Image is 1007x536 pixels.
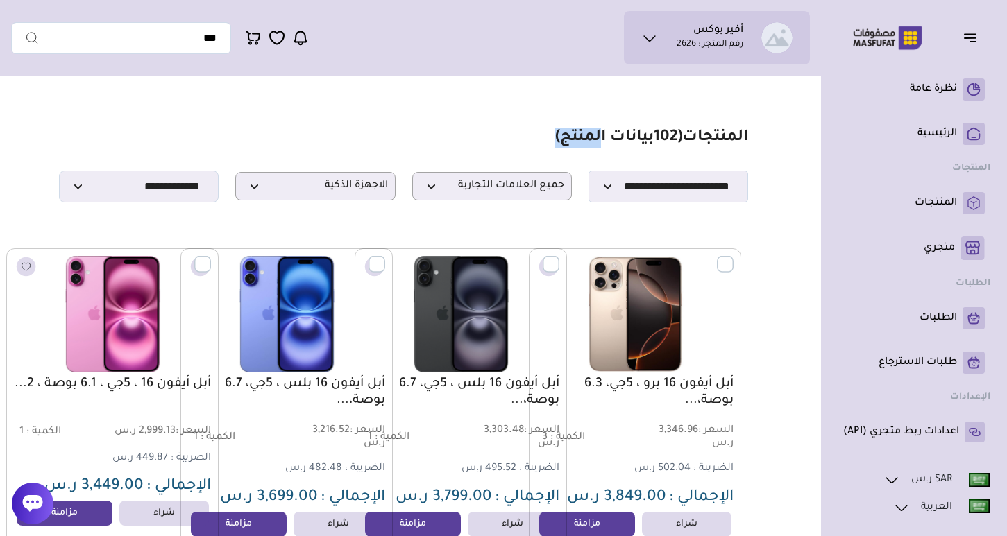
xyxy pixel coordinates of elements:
[119,501,209,526] a: شراء
[15,256,210,372] img: 241.625-241.6252025-05-15-68262671bb336.png
[289,424,386,451] span: 3,216.52 ر.س
[44,478,144,495] span: 3,449.00 ر.س
[235,172,395,200] p: الاجهزة الذكية
[761,22,793,53] img: ماجد العنزي
[463,424,560,451] span: 3,303.48 ر.س
[843,192,985,214] a: المنتجات
[843,425,959,439] p: اعدادات ربط متجري (API)
[17,501,113,526] a: مزامنة
[843,24,932,51] img: Logo
[693,24,743,38] h1: أفير بوكس
[917,127,957,141] p: الرئيسية
[843,352,985,374] a: طلبات الاسترجاع
[345,463,385,474] span: الضريبة :
[843,421,985,443] a: اعدادات ربط متجري (API)
[243,180,387,193] span: الاجهزة الذكية
[350,425,385,436] span: السعر :
[495,490,559,506] span: الإجمالي :
[693,463,734,474] span: الضريبة :
[698,425,734,436] span: السعر :
[915,196,957,210] p: المنتجات
[462,463,516,474] span: 495.52 ر.س
[924,241,955,255] p: متجري
[524,425,559,436] span: السعر :
[555,128,748,148] h1: المنتجات
[14,376,211,392] a: أبل أيفون 16 ، 5جي ، 6.1 بوصة ، 2...
[550,432,585,443] span: الكمية :
[843,78,985,101] a: نظرة عامة
[188,376,385,409] a: أبل أيفون 16 بلس ، 5جي، 6.7 بوصة،...
[321,490,385,506] span: الإجمالي :
[363,256,559,372] img: 241.625-241.6252025-05-15-682621790ad16.png
[115,425,212,438] span: 2,999.13 ر.س
[910,83,957,96] p: نظرة عامة
[892,499,990,517] a: العربية
[362,376,559,409] a: أبل أيفون 16 بلس ، 5جي، 6.7 بوصة،...
[146,478,211,495] span: الإجمالي :
[669,490,734,506] span: الإجمالي :
[969,473,990,487] img: Eng
[952,164,990,173] strong: المنتجات
[677,38,743,52] p: رقم المتجر : 2626
[920,311,957,325] p: الطلبات
[189,256,384,372] img: 241.625-241.6252025-05-15-68261d9382ccc.png
[420,180,564,193] span: جميع العلامات التجارية
[879,356,957,370] p: طلبات الاسترجاع
[636,424,734,451] span: 3,346.96 ر.س
[285,463,342,474] span: 482.48 ر.س
[171,453,211,464] span: الضريبة :
[843,307,985,329] a: الطلبات
[112,453,168,464] span: 449.87 ر.س
[654,130,677,146] span: 102
[519,463,559,474] span: الضريبة :
[883,471,990,489] a: SAR ر.س
[956,279,990,288] strong: الطلبات
[843,123,985,145] a: الرئيسية
[537,256,733,372] img: 241.625-241.6252025-05-15-682614a52be37.png
[567,490,666,506] span: 3,849.00 ر.س
[634,463,691,474] span: 502.04 ر.س
[555,130,682,146] span: ( بيانات المنتج)
[843,236,985,260] a: متجري
[19,426,24,438] span: 1
[536,376,734,409] a: أبل أيفون 16 برو ، 5جي، 6.3 بوصة،...
[26,426,61,438] span: الكمية :
[412,172,572,200] p: جميع العلامات التجارية
[950,392,990,402] strong: الإعدادات
[220,490,318,506] span: 3,699.00 ر.س
[176,426,211,437] span: السعر :
[396,490,492,506] span: 3,799.00 ر.س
